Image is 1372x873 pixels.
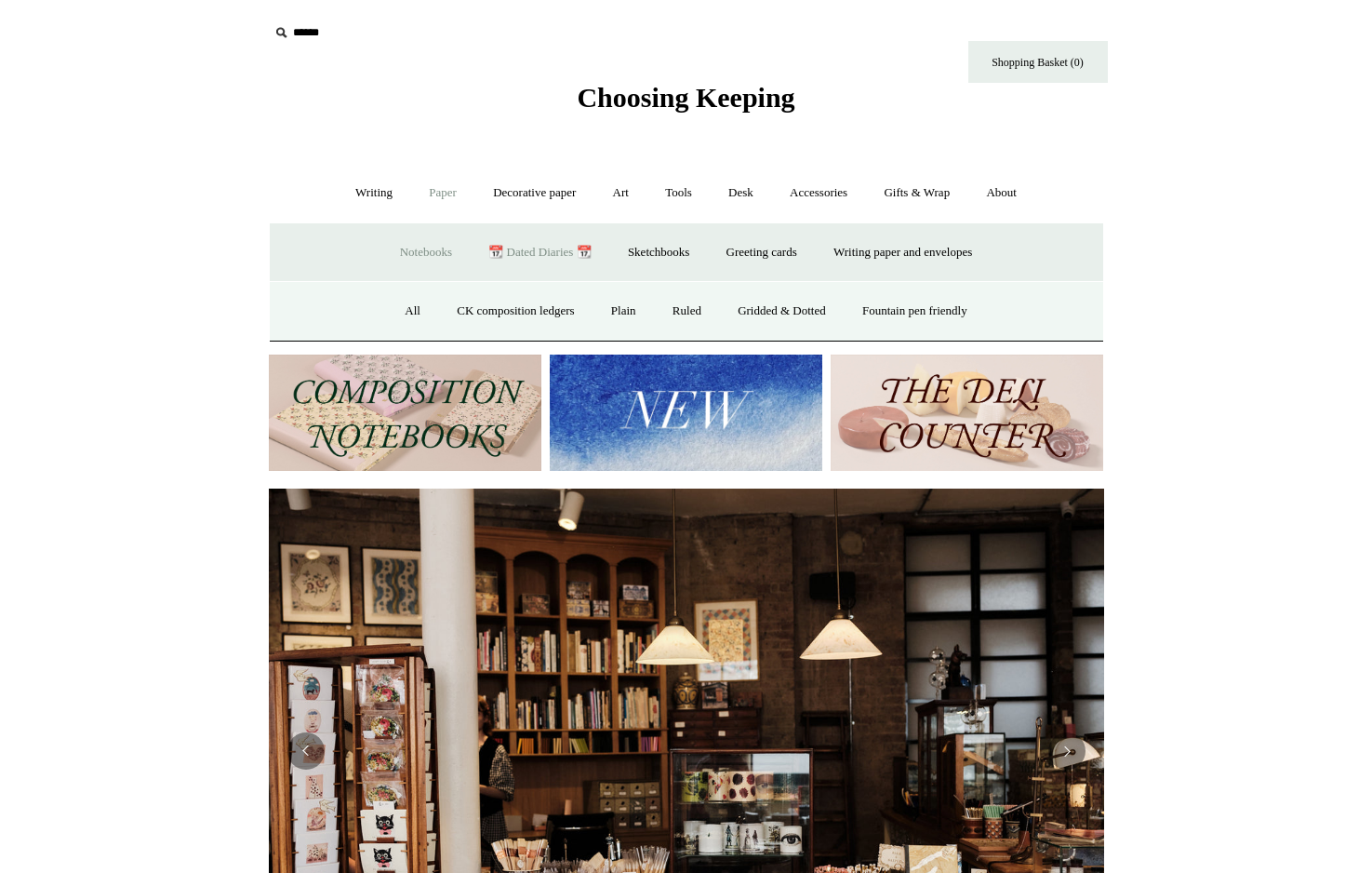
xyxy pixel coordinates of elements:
[388,287,437,336] a: All
[577,97,794,110] a: Choosing Keeping
[831,355,1103,471] img: The Deli Counter
[596,168,646,218] a: Art
[412,168,473,218] a: Paper
[846,287,984,336] a: Fountain pen friendly
[472,228,607,277] a: 📆 Dated Diaries 📆
[656,287,718,336] a: Ruled
[773,168,864,218] a: Accessories
[476,168,593,218] a: Decorative paper
[550,355,822,471] img: New.jpg__PID:f73bdf93-380a-4a35-bcfe-7823039498e1
[269,355,541,471] img: 202302 Composition ledgers.jpg__PID:69722ee6-fa44-49dd-a067-31375e5d54ec
[440,287,591,336] a: CK composition ledgers
[721,287,843,336] a: Gridded & Dotted
[339,168,409,218] a: Writing
[969,168,1033,218] a: About
[383,228,469,277] a: Notebooks
[648,168,709,218] a: Tools
[1048,732,1086,770] button: Next
[867,168,966,218] a: Gifts & Wrap
[817,228,989,277] a: Writing paper and envelopes
[287,732,325,770] button: Previous
[710,228,814,277] a: Greeting cards
[577,82,794,113] span: Choosing Keeping
[712,168,770,218] a: Desk
[611,228,706,277] a: Sketchbooks
[594,287,653,336] a: Plain
[968,41,1108,83] a: Shopping Basket (0)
